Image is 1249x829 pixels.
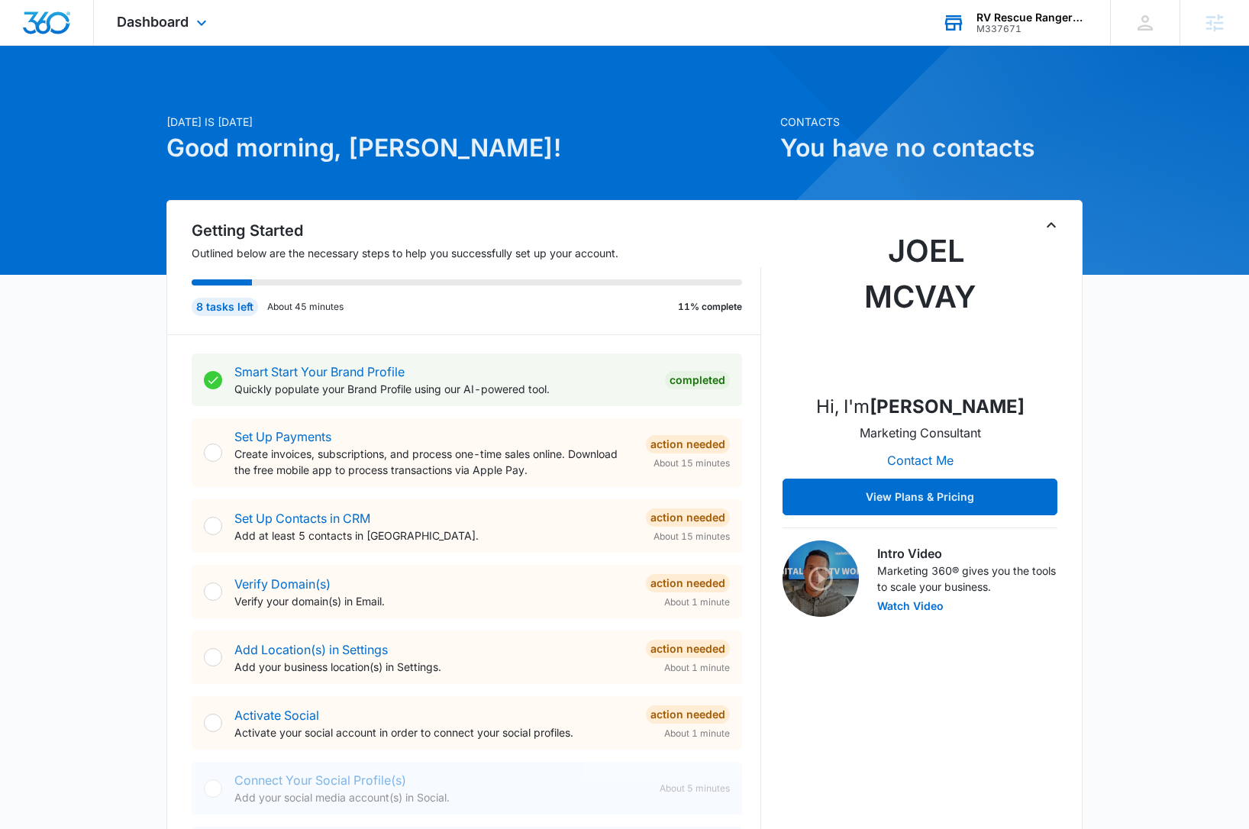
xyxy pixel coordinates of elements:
div: Action Needed [646,574,730,592]
button: Toggle Collapse [1042,216,1060,234]
button: View Plans & Pricing [783,479,1057,515]
div: 8 tasks left [192,298,258,316]
h2: Getting Started [192,219,761,242]
p: 11% complete [678,300,742,314]
a: Smart Start Your Brand Profile [234,364,405,379]
span: About 5 minutes [660,782,730,795]
p: Outlined below are the necessary steps to help you successfully set up your account. [192,245,761,261]
p: [DATE] is [DATE] [166,114,771,130]
strong: [PERSON_NAME] [870,395,1025,418]
img: Joel McVay [844,228,996,381]
p: Activate your social account in order to connect your social profiles. [234,724,634,740]
span: About 15 minutes [654,456,730,470]
p: Contacts [780,114,1083,130]
p: Verify your domain(s) in Email. [234,593,634,609]
a: Set Up Contacts in CRM [234,511,370,526]
a: Activate Social [234,708,319,723]
p: Marketing Consultant [860,424,981,442]
p: Create invoices, subscriptions, and process one-time sales online. Download the free mobile app t... [234,446,634,478]
a: Add Location(s) in Settings [234,642,388,657]
p: Hi, I'm [816,393,1025,421]
span: About 1 minute [664,661,730,675]
span: About 15 minutes [654,530,730,544]
span: About 1 minute [664,727,730,740]
h3: Intro Video [877,544,1057,563]
p: About 45 minutes [267,300,344,314]
img: Intro Video [783,540,859,617]
a: Set Up Payments [234,429,331,444]
h1: Good morning, [PERSON_NAME]! [166,130,771,166]
div: account name [976,11,1088,24]
div: Action Needed [646,705,730,724]
p: Add your social media account(s) in Social. [234,789,647,805]
p: Add at least 5 contacts in [GEOGRAPHIC_DATA]. [234,527,634,544]
h1: You have no contacts [780,130,1083,166]
a: Verify Domain(s) [234,576,331,592]
div: Action Needed [646,435,730,453]
p: Marketing 360® gives you the tools to scale your business. [877,563,1057,595]
span: Dashboard [117,14,189,30]
div: Completed [665,371,730,389]
p: Quickly populate your Brand Profile using our AI-powered tool. [234,381,653,397]
div: Action Needed [646,508,730,527]
button: Contact Me [872,442,969,479]
button: Watch Video [877,601,944,611]
p: Add your business location(s) in Settings. [234,659,634,675]
div: account id [976,24,1088,34]
span: About 1 minute [664,595,730,609]
div: Action Needed [646,640,730,658]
